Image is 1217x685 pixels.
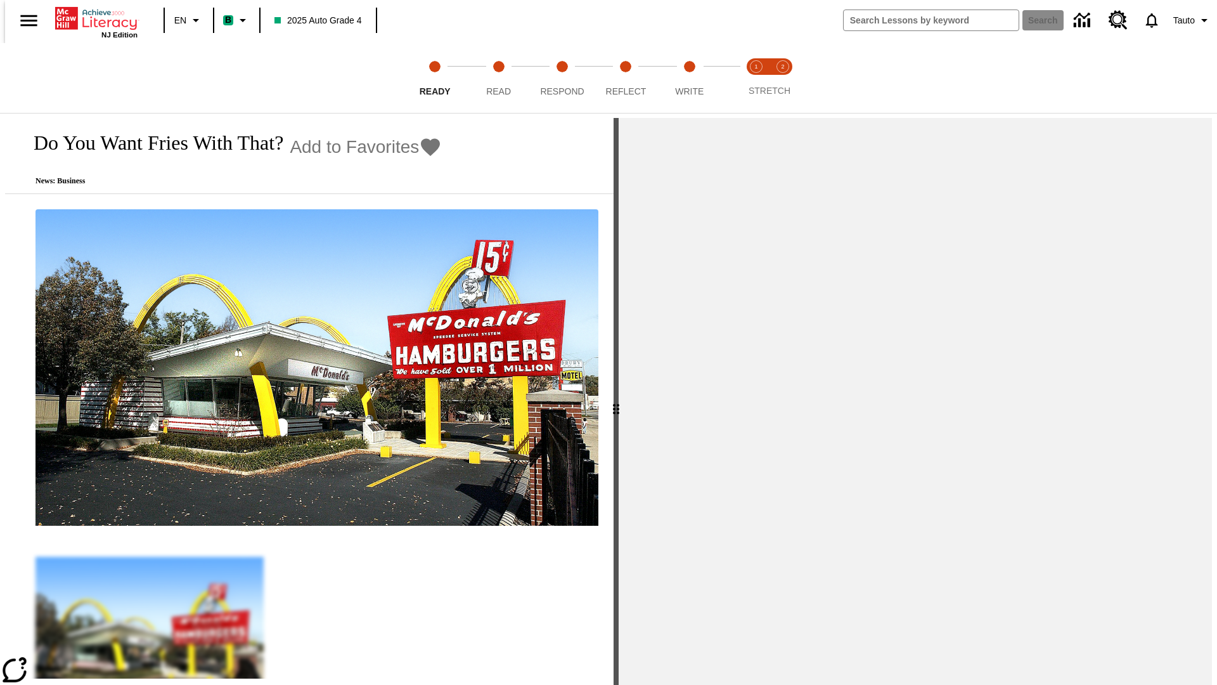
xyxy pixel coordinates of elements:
[1135,4,1168,37] a: Notifications
[653,43,726,113] button: Write step 5 of 5
[525,43,599,113] button: Respond step 3 of 5
[749,86,790,96] span: STRETCH
[274,14,362,27] span: 2025 Auto Grade 4
[781,63,784,70] text: 2
[738,43,775,113] button: Stretch Read step 1 of 2
[540,86,584,96] span: Respond
[10,2,48,39] button: Open side menu
[398,43,472,113] button: Ready step 1 of 5
[174,14,186,27] span: EN
[764,43,801,113] button: Stretch Respond step 2 of 2
[420,86,451,96] span: Ready
[614,118,619,685] div: Press Enter or Spacebar and then press right and left arrow keys to move the slider
[35,209,598,526] img: One of the first McDonald's stores, with the iconic red sign and golden arches.
[606,86,647,96] span: Reflect
[486,86,511,96] span: Read
[619,118,1212,685] div: activity
[461,43,535,113] button: Read step 2 of 5
[218,9,255,32] button: Boost Class color is mint green. Change class color
[20,131,283,155] h1: Do You Want Fries With That?
[675,86,704,96] span: Write
[225,12,231,28] span: B
[844,10,1019,30] input: search field
[20,176,442,186] p: News: Business
[290,137,419,157] span: Add to Favorites
[101,31,138,39] span: NJ Edition
[55,4,138,39] div: Home
[5,118,614,679] div: reading
[754,63,757,70] text: 1
[290,136,442,158] button: Add to Favorites - Do You Want Fries With That?
[1101,3,1135,37] a: Resource Center, Will open in new tab
[589,43,662,113] button: Reflect step 4 of 5
[1173,14,1195,27] span: Tauto
[1168,9,1217,32] button: Profile/Settings
[1066,3,1101,38] a: Data Center
[169,9,209,32] button: Language: EN, Select a language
